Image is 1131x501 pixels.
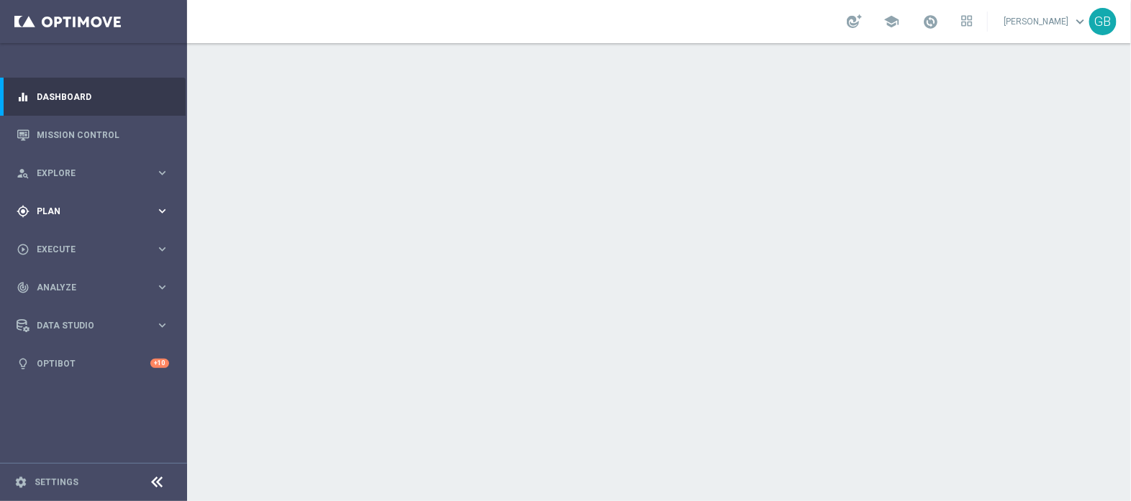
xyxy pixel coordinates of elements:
button: Mission Control [16,129,170,141]
a: Mission Control [37,116,169,154]
span: school [884,14,899,29]
span: Data Studio [37,321,155,330]
div: GB [1089,8,1117,35]
i: keyboard_arrow_right [155,280,169,294]
i: equalizer [17,91,29,104]
i: lightbulb [17,357,29,370]
a: Optibot [37,344,150,382]
button: play_circle_outline Execute keyboard_arrow_right [16,244,170,255]
i: keyboard_arrow_right [155,242,169,256]
button: Data Studio keyboard_arrow_right [16,320,170,331]
span: Execute [37,245,155,254]
button: lightbulb Optibot +10 [16,358,170,369]
button: person_search Explore keyboard_arrow_right [16,167,170,179]
span: Analyze [37,283,155,292]
i: keyboard_arrow_right [155,166,169,180]
div: Dashboard [17,78,169,116]
i: play_circle_outline [17,243,29,256]
i: settings [14,476,27,489]
div: +10 [150,359,169,368]
span: Explore [37,169,155,178]
button: equalizer Dashboard [16,91,170,103]
i: person_search [17,167,29,180]
i: keyboard_arrow_right [155,204,169,218]
span: Plan [37,207,155,216]
div: Data Studio [17,319,155,332]
i: track_changes [17,281,29,294]
div: Execute [17,243,155,256]
a: [PERSON_NAME]keyboard_arrow_down [1002,11,1089,32]
div: Analyze [17,281,155,294]
a: Dashboard [37,78,169,116]
i: keyboard_arrow_right [155,318,169,332]
a: Settings [35,478,78,487]
div: Optibot [17,344,169,382]
div: Explore [17,167,155,180]
button: track_changes Analyze keyboard_arrow_right [16,282,170,293]
div: Plan [17,205,155,218]
i: gps_fixed [17,205,29,218]
div: Mission Control [17,116,169,154]
span: keyboard_arrow_down [1072,14,1088,29]
button: gps_fixed Plan keyboard_arrow_right [16,206,170,217]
